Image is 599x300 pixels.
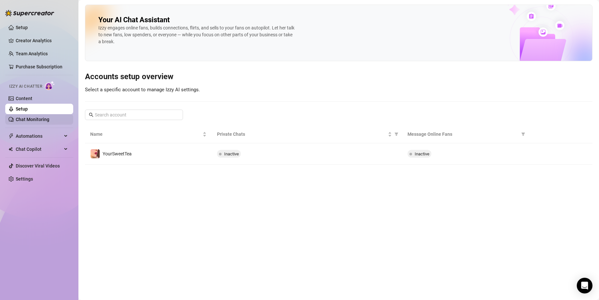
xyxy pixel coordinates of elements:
[45,81,55,90] img: AI Chatter
[85,72,592,82] h3: Accounts setup overview
[16,144,62,154] span: Chat Copilot
[9,83,42,90] span: Izzy AI Chatter
[16,64,62,69] a: Purchase Subscription
[16,176,33,182] a: Settings
[16,51,48,56] a: Team Analytics
[224,151,239,156] span: Inactive
[8,147,13,151] img: Chat Copilot
[91,149,100,158] img: YourSweetTea
[393,129,400,139] span: filter
[16,117,49,122] a: Chat Monitoring
[577,278,592,293] div: Open Intercom Messenger
[85,87,200,93] span: Select a specific account to manage Izzy AI settings.
[217,131,386,138] span: Private Chats
[521,132,525,136] span: filter
[212,125,402,143] th: Private Chats
[89,113,93,117] span: search
[16,106,28,112] a: Setup
[95,111,174,118] input: Search account
[16,35,68,46] a: Creator Analytics
[5,10,54,16] img: logo-BBDzfeDw.svg
[16,131,62,141] span: Automations
[415,151,429,156] span: Inactive
[103,151,132,156] span: YourSweetTea
[8,133,14,139] span: thunderbolt
[16,96,32,101] a: Content
[16,163,60,168] a: Discover Viral Videos
[394,132,398,136] span: filter
[85,125,212,143] th: Name
[16,25,28,30] a: Setup
[520,129,526,139] span: filter
[90,131,201,138] span: Name
[98,25,294,45] div: Izzy engages online fans, builds connections, flirts, and sells to your fans on autopilot. Let he...
[98,15,170,25] h2: Your AI Chat Assistant
[408,131,519,138] span: Message Online Fans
